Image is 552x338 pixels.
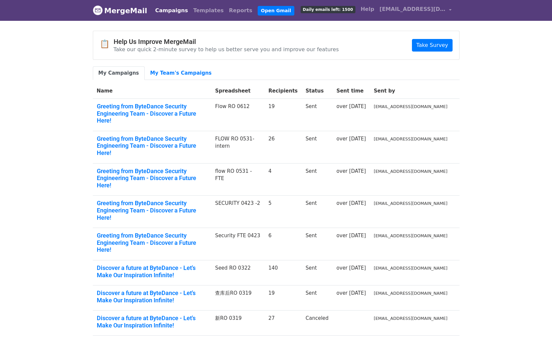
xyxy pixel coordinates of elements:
[153,4,191,17] a: Campaigns
[337,233,366,239] a: over [DATE]
[374,201,448,206] small: [EMAIL_ADDRESS][DOMAIN_NAME]
[374,316,448,321] small: [EMAIL_ADDRESS][DOMAIN_NAME]
[302,83,333,99] th: Status
[211,285,264,311] td: 查库后RO 0319
[380,5,446,13] span: [EMAIL_ADDRESS][DOMAIN_NAME]
[93,66,145,80] a: My Campaigns
[337,136,366,142] a: over [DATE]
[226,4,255,17] a: Reports
[145,66,217,80] a: My Team's Campaigns
[97,264,207,279] a: Discover a future at ByteDance - Let's Make Our Inspiration Infinite!
[374,266,448,271] small: [EMAIL_ADDRESS][DOMAIN_NAME]
[97,315,207,329] a: Discover a future at ByteDance - Let's Make Our Inspiration Infinite!
[337,290,366,296] a: over [DATE]
[93,4,147,18] a: MergeMail
[114,46,339,53] p: Take our quick 2-minute survey to help us better serve you and improve our features
[264,311,302,336] td: 27
[211,99,264,131] td: Flow RO 0612
[302,131,333,163] td: Sent
[100,39,114,49] span: 📋
[412,39,452,52] a: Take Survey
[93,83,211,99] th: Name
[211,131,264,163] td: FLOW RO 0531- intern
[97,289,207,304] a: Discover a future at ByteDance - Let's Make Our Inspiration Infinite!
[302,285,333,311] td: Sent
[337,168,366,174] a: over [DATE]
[211,228,264,260] td: Security FTE 0423
[97,103,207,124] a: Greeting from ByteDance Security Engineering Team - Discover a Future Here!
[97,200,207,221] a: Greeting from ByteDance Security Engineering Team - Discover a Future Here!
[258,6,294,16] a: Open Gmail
[211,311,264,336] td: 新RO 0319
[211,260,264,285] td: Seed RO 0322
[358,3,377,16] a: Help
[264,163,302,196] td: 4
[211,83,264,99] th: Spreadsheet
[298,3,358,16] a: Daily emails left: 1500
[333,83,370,99] th: Sent time
[264,196,302,228] td: 5
[377,3,454,18] a: [EMAIL_ADDRESS][DOMAIN_NAME]
[302,260,333,285] td: Sent
[374,104,448,109] small: [EMAIL_ADDRESS][DOMAIN_NAME]
[114,38,339,46] h4: Help Us Improve MergeMail
[301,6,355,13] span: Daily emails left: 1500
[374,169,448,174] small: [EMAIL_ADDRESS][DOMAIN_NAME]
[264,260,302,285] td: 140
[302,311,333,336] td: Canceled
[97,135,207,157] a: Greeting from ByteDance Security Engineering Team - Discover a Future Here!
[302,228,333,260] td: Sent
[374,136,448,141] small: [EMAIL_ADDRESS][DOMAIN_NAME]
[264,228,302,260] td: 6
[93,5,103,15] img: MergeMail logo
[337,265,366,271] a: over [DATE]
[302,99,333,131] td: Sent
[264,131,302,163] td: 26
[337,200,366,206] a: over [DATE]
[302,196,333,228] td: Sent
[211,196,264,228] td: SECURITY 0423 -2
[337,103,366,109] a: over [DATE]
[264,99,302,131] td: 19
[370,83,452,99] th: Sent by
[97,168,207,189] a: Greeting from ByteDance Security Engineering Team - Discover a Future Here!
[97,232,207,253] a: Greeting from ByteDance Security Engineering Team - Discover a Future Here!
[264,83,302,99] th: Recipients
[374,233,448,238] small: [EMAIL_ADDRESS][DOMAIN_NAME]
[302,163,333,196] td: Sent
[211,163,264,196] td: flow RO 0531 -FTE
[264,285,302,311] td: 19
[191,4,226,17] a: Templates
[374,291,448,296] small: [EMAIL_ADDRESS][DOMAIN_NAME]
